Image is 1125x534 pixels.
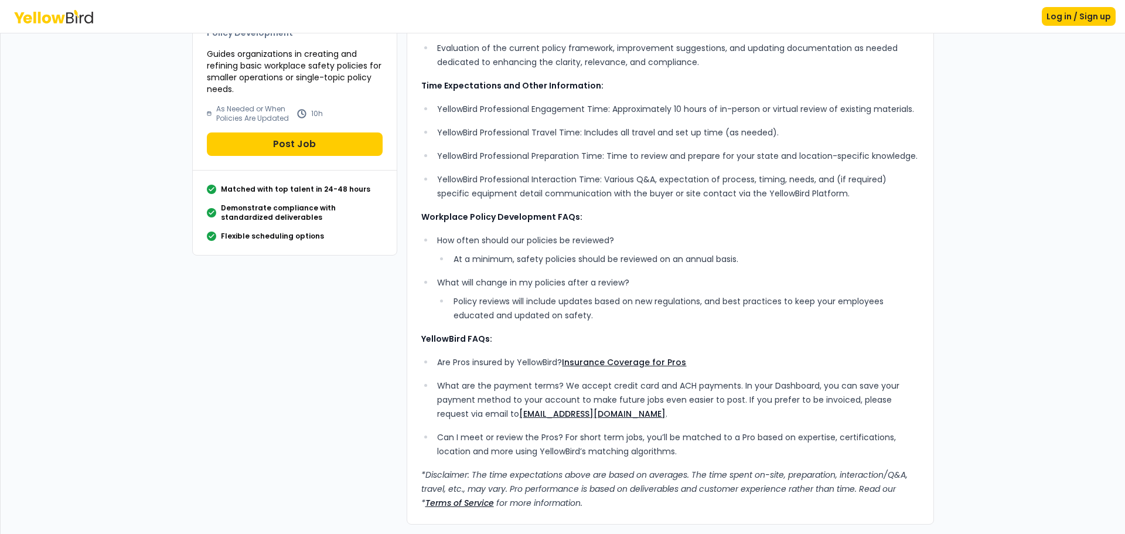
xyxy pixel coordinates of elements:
[207,48,383,95] p: Guides organizations in creating and refining basic workplace safety policies for smaller operati...
[421,333,492,345] strong: YellowBird FAQs:
[216,104,292,123] p: As Needed or When Policies Are Updated
[437,355,919,369] p: Are Pros insured by YellowBird?
[437,125,919,140] p: YellowBird Professional Travel Time: Includes all travel and set up time (as needed).
[437,149,919,163] p: YellowBird Professional Preparation Time: Time to review and prepare for your state and location-...
[421,80,604,91] strong: Time Expectations and Other Information:
[437,379,919,421] p: What are the payment terms? We accept credit card and ACH payments. In your Dashboard, you can sa...
[221,203,383,222] p: Demonstrate compliance with standardized deliverables
[207,132,383,156] button: Post Job
[1042,7,1116,26] button: Log in / Sign up
[450,294,919,322] li: Policy reviews will include updates based on new regulations, and best practices to keep your emp...
[437,275,919,290] p: What will change in my policies after a review?
[421,469,908,509] em: *Disclaimer: The time expectations above are based on averages. The time spent on-site, preparati...
[450,252,919,266] li: At a minimum, safety policies should be reviewed on an annual basis.
[437,41,919,69] p: Evaluation of the current policy framework, improvement suggestions, and updating documentation a...
[221,185,370,194] p: Matched with top talent in 24-48 hours
[437,172,919,200] p: YellowBird Professional Interaction Time: Various Q&A, expectation of process, timing, needs, and...
[519,408,666,420] a: [EMAIL_ADDRESS][DOMAIN_NAME]
[421,211,582,223] strong: Workplace Policy Development FAQs:
[437,102,919,116] p: YellowBird Professional Engagement Time: Approximately 10 hours of in-person or virtual review of...
[562,356,686,368] a: Insurance Coverage for Pros
[496,497,582,509] em: for more information.
[437,233,919,247] p: How often should our policies be reviewed?
[311,109,323,118] p: 10h
[221,232,324,241] p: Flexible scheduling options
[425,497,494,509] a: Terms of Service
[437,430,919,458] p: Can I meet or review the Pros? For short term jobs, you’ll be matched to a Pro based on expertise...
